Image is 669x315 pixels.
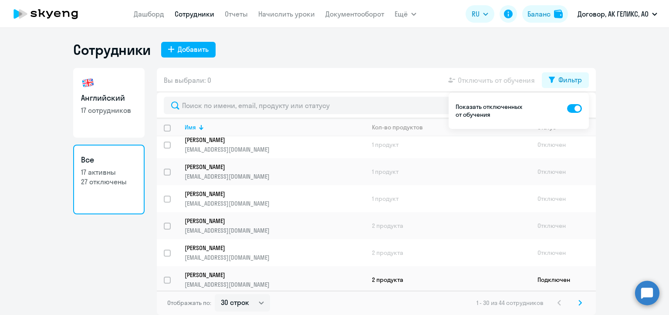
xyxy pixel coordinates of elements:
[530,239,596,266] td: Отключен
[395,5,416,23] button: Ещё
[185,163,353,171] p: [PERSON_NAME]
[185,190,353,198] p: [PERSON_NAME]
[554,10,563,18] img: balance
[365,131,530,158] td: 1 продукт
[578,9,649,19] p: Договор, АК ГЕЛИКС, АО
[185,244,353,252] p: [PERSON_NAME]
[185,146,365,153] p: [EMAIL_ADDRESS][DOMAIN_NAME]
[185,163,365,180] a: [PERSON_NAME][EMAIL_ADDRESS][DOMAIN_NAME]
[185,136,365,153] a: [PERSON_NAME][EMAIL_ADDRESS][DOMAIN_NAME]
[542,72,589,88] button: Фильтр
[134,10,164,18] a: Дашборд
[372,123,423,131] div: Кол-во продуктов
[164,97,589,114] input: Поиск по имени, email, продукту или статусу
[81,76,95,90] img: english
[225,10,248,18] a: Отчеты
[73,145,145,214] a: Все17 активны27 отключены
[178,44,209,54] div: Добавить
[185,200,365,207] p: [EMAIL_ADDRESS][DOMAIN_NAME]
[472,9,480,19] span: RU
[81,154,137,166] h3: Все
[73,41,151,58] h1: Сотрудники
[522,5,568,23] button: Балансbalance
[164,75,211,85] span: Вы выбрали: 0
[185,254,365,261] p: [EMAIL_ADDRESS][DOMAIN_NAME]
[258,10,315,18] a: Начислить уроки
[527,9,551,19] div: Баланс
[365,212,530,239] td: 2 продукта
[185,136,353,144] p: [PERSON_NAME]
[365,239,530,266] td: 2 продукта
[185,123,365,131] div: Имя
[325,10,384,18] a: Документооборот
[185,190,365,207] a: [PERSON_NAME][EMAIL_ADDRESS][DOMAIN_NAME]
[185,271,353,279] p: [PERSON_NAME]
[395,9,408,19] span: Ещё
[456,103,524,119] p: Показать отключенных от обучения
[185,217,353,225] p: [PERSON_NAME]
[530,266,596,293] td: Подключен
[530,158,596,185] td: Отключен
[73,68,145,138] a: Английский17 сотрудников
[81,167,137,177] p: 17 активны
[185,281,365,288] p: [EMAIL_ADDRESS][DOMAIN_NAME]
[185,244,365,261] a: [PERSON_NAME][EMAIL_ADDRESS][DOMAIN_NAME]
[365,185,530,212] td: 1 продукт
[365,158,530,185] td: 1 продукт
[365,266,530,293] td: 2 продукта
[81,177,137,186] p: 27 отключены
[81,92,137,104] h3: Английский
[558,75,582,85] div: Фильтр
[185,271,365,288] a: [PERSON_NAME][EMAIL_ADDRESS][DOMAIN_NAME]
[175,10,214,18] a: Сотрудники
[530,185,596,212] td: Отключен
[81,105,137,115] p: 17 сотрудников
[185,217,365,234] a: [PERSON_NAME][EMAIL_ADDRESS][DOMAIN_NAME]
[573,3,662,24] button: Договор, АК ГЕЛИКС, АО
[530,212,596,239] td: Отключен
[185,227,365,234] p: [EMAIL_ADDRESS][DOMAIN_NAME]
[161,42,216,58] button: Добавить
[372,123,530,131] div: Кол-во продуктов
[466,5,494,23] button: RU
[185,173,365,180] p: [EMAIL_ADDRESS][DOMAIN_NAME]
[185,123,196,131] div: Имя
[476,299,544,307] span: 1 - 30 из 44 сотрудников
[530,131,596,158] td: Отключен
[167,299,211,307] span: Отображать по:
